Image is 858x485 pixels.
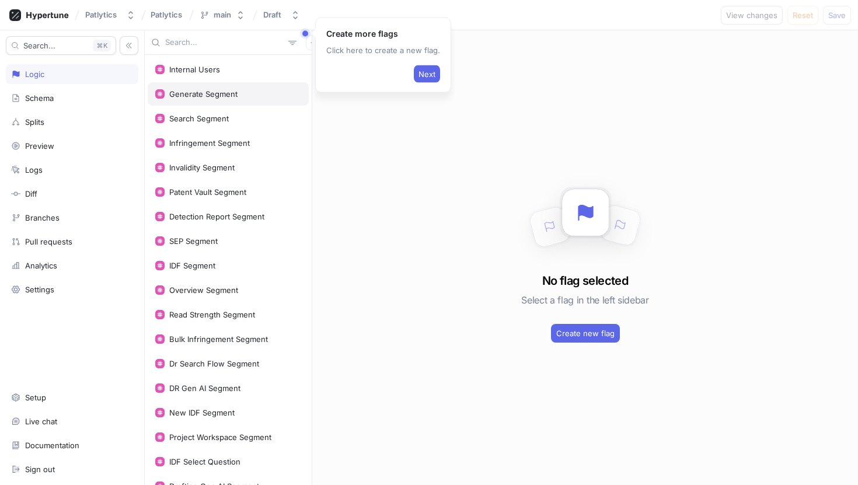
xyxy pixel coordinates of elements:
[721,6,783,25] button: View changes
[25,417,57,426] div: Live chat
[25,93,54,103] div: Schema
[521,289,648,310] h5: Select a flag in the left sidebar
[169,310,255,319] div: Read Strength Segment
[93,40,111,51] div: K
[25,69,44,79] div: Logic
[169,187,246,197] div: Patent Vault Segment
[787,6,818,25] button: Reset
[25,393,46,402] div: Setup
[169,359,259,368] div: Dr Search Flow Segment
[169,334,268,344] div: Bulk Infringement Segment
[169,65,220,74] div: Internal Users
[828,12,846,19] span: Save
[263,10,281,20] div: Draft
[25,285,54,294] div: Settings
[25,141,54,151] div: Preview
[25,165,43,175] div: Logs
[6,36,116,55] button: Search...K
[169,114,229,123] div: Search Segment
[151,11,182,19] span: Patlytics
[25,213,60,222] div: Branches
[169,285,238,295] div: Overview Segment
[169,457,240,466] div: IDF Select Question
[81,5,140,25] button: Patlytics
[169,163,235,172] div: Invalidity Segment
[165,37,284,48] input: Search...
[25,237,72,246] div: Pull requests
[169,261,215,270] div: IDF Segment
[169,383,240,393] div: DR Gen AI Segment
[169,89,238,99] div: Generate Segment
[169,138,250,148] div: Infringement Segment
[169,236,218,246] div: SEP Segment
[793,12,813,19] span: Reset
[85,10,117,20] div: Patlytics
[25,261,57,270] div: Analytics
[169,212,264,221] div: Detection Report Segment
[726,12,777,19] span: View changes
[169,408,235,417] div: New IDF Segment
[823,6,851,25] button: Save
[259,5,305,25] button: Draft
[25,189,37,198] div: Diff
[25,465,55,474] div: Sign out
[169,432,271,442] div: Project Workspace Segment
[195,5,250,25] button: main
[6,435,138,455] a: Documentation
[25,117,44,127] div: Splits
[214,10,231,20] div: main
[556,330,615,337] span: Create new flag
[23,42,55,49] span: Search...
[542,272,628,289] h3: No flag selected
[25,441,79,450] div: Documentation
[551,324,620,343] button: Create new flag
